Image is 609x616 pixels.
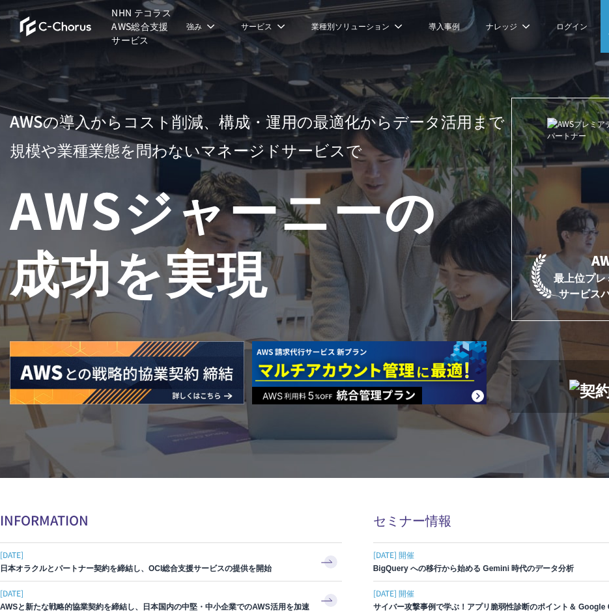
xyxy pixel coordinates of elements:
p: サービス [241,20,285,32]
p: ナレッジ [486,20,530,32]
a: 導入事例 [429,20,460,32]
a: ログイン [556,20,588,32]
p: 業種別ソリューション [311,20,403,32]
p: AWSの導入からコスト削減、 構成・運用の最適化からデータ活用まで 規模や業種業態を問わない マネージドサービスで [10,107,511,164]
a: AWS総合支援サービス C-Chorus NHN テコラスAWS総合支援サービス [20,6,173,47]
img: AWSとの戦略的協業契約 締結 [10,341,244,404]
span: NHN テコラス AWS総合支援サービス [111,6,173,47]
p: 強み [186,20,215,32]
h1: AWS ジャーニーの 成功を実現 [10,177,511,302]
img: AWS請求代行サービス 統合管理プラン [252,341,487,404]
